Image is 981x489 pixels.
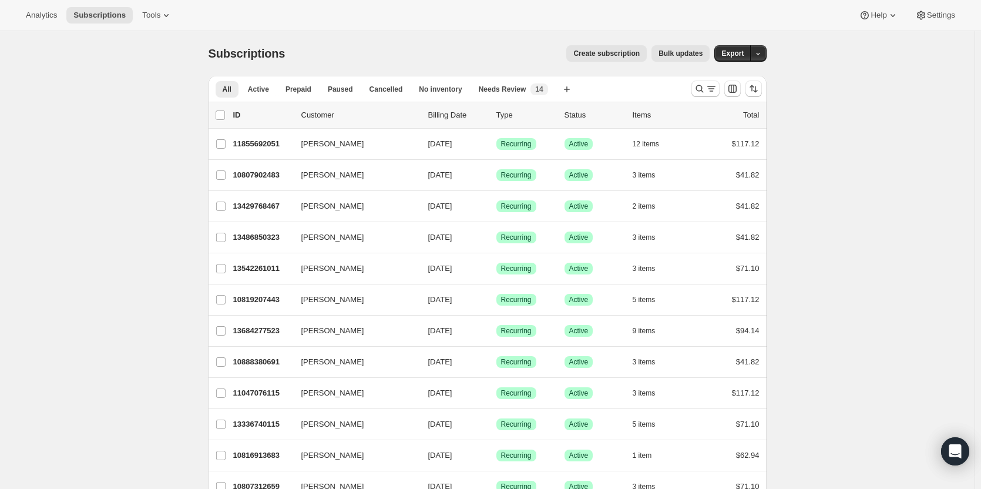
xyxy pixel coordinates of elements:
[633,447,665,464] button: 1 item
[651,45,710,62] button: Bulk updates
[301,232,364,243] span: [PERSON_NAME]
[209,47,285,60] span: Subscriptions
[535,85,543,94] span: 14
[233,387,292,399] p: 11047076115
[569,264,589,273] span: Active
[633,229,668,246] button: 3 items
[294,259,412,278] button: [PERSON_NAME]
[569,139,589,149] span: Active
[569,170,589,180] span: Active
[633,326,656,336] span: 9 items
[328,85,353,94] span: Paused
[233,169,292,181] p: 10807902483
[233,138,292,150] p: 11855692051
[233,354,760,370] div: 10888380691[PERSON_NAME][DATE]SuccessRecurringSuccessActive3 items$41.82
[233,416,760,433] div: 13336740115[PERSON_NAME][DATE]SuccessRecurringSuccessActive5 items$71.10
[19,7,64,24] button: Analytics
[569,420,589,429] span: Active
[633,167,668,183] button: 3 items
[732,295,760,304] span: $117.12
[569,295,589,304] span: Active
[569,451,589,460] span: Active
[233,232,292,243] p: 13486850323
[223,85,231,94] span: All
[233,260,760,277] div: 13542261011[PERSON_NAME][DATE]SuccessRecurringSuccessActive3 items$71.10
[501,233,532,242] span: Recurring
[233,136,760,152] div: 11855692051[PERSON_NAME][DATE]SuccessRecurringSuccessActive12 items$117.12
[633,139,659,149] span: 12 items
[233,450,292,461] p: 10816913683
[233,385,760,401] div: 11047076115[PERSON_NAME][DATE]SuccessRecurringSuccessActive3 items$117.12
[501,420,532,429] span: Recurring
[301,200,364,212] span: [PERSON_NAME]
[294,321,412,340] button: [PERSON_NAME]
[233,198,760,215] div: 13429768467[PERSON_NAME][DATE]SuccessRecurringSuccessActive2 items$41.82
[501,170,532,180] span: Recurring
[569,388,589,398] span: Active
[294,353,412,371] button: [PERSON_NAME]
[233,109,292,121] p: ID
[294,228,412,247] button: [PERSON_NAME]
[501,451,532,460] span: Recurring
[301,138,364,150] span: [PERSON_NAME]
[736,357,760,366] span: $41.82
[428,233,452,242] span: [DATE]
[428,202,452,210] span: [DATE]
[871,11,886,20] span: Help
[294,446,412,465] button: [PERSON_NAME]
[852,7,905,24] button: Help
[941,437,969,465] div: Open Intercom Messenger
[724,81,741,97] button: Customize table column order and visibility
[633,136,672,152] button: 12 items
[301,325,364,337] span: [PERSON_NAME]
[736,202,760,210] span: $41.82
[285,85,311,94] span: Prepaid
[301,169,364,181] span: [PERSON_NAME]
[428,420,452,428] span: [DATE]
[736,420,760,428] span: $71.10
[428,388,452,397] span: [DATE]
[428,295,452,304] span: [DATE]
[633,202,656,211] span: 2 items
[633,109,691,121] div: Items
[501,295,532,304] span: Recurring
[301,418,364,430] span: [PERSON_NAME]
[721,49,744,58] span: Export
[501,388,532,398] span: Recurring
[557,81,576,98] button: Create new view
[691,81,720,97] button: Search and filter results
[233,167,760,183] div: 10807902483[PERSON_NAME][DATE]SuccessRecurringSuccessActive3 items$41.82
[66,7,133,24] button: Subscriptions
[714,45,751,62] button: Export
[233,200,292,212] p: 13429768467
[633,451,652,460] span: 1 item
[233,109,760,121] div: IDCustomerBilling DateTypeStatusItemsTotal
[659,49,703,58] span: Bulk updates
[736,233,760,242] span: $41.82
[573,49,640,58] span: Create subscription
[73,11,126,20] span: Subscriptions
[566,45,647,62] button: Create subscription
[294,384,412,403] button: [PERSON_NAME]
[569,233,589,242] span: Active
[633,264,656,273] span: 3 items
[248,85,269,94] span: Active
[301,263,364,274] span: [PERSON_NAME]
[633,233,656,242] span: 3 items
[419,85,462,94] span: No inventory
[633,354,668,370] button: 3 items
[233,418,292,430] p: 13336740115
[633,388,656,398] span: 3 items
[294,290,412,309] button: [PERSON_NAME]
[569,326,589,336] span: Active
[428,326,452,335] span: [DATE]
[479,85,526,94] span: Needs Review
[501,139,532,149] span: Recurring
[233,294,292,306] p: 10819207443
[736,170,760,179] span: $41.82
[496,109,555,121] div: Type
[927,11,955,20] span: Settings
[294,166,412,185] button: [PERSON_NAME]
[732,139,760,148] span: $117.12
[294,135,412,153] button: [PERSON_NAME]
